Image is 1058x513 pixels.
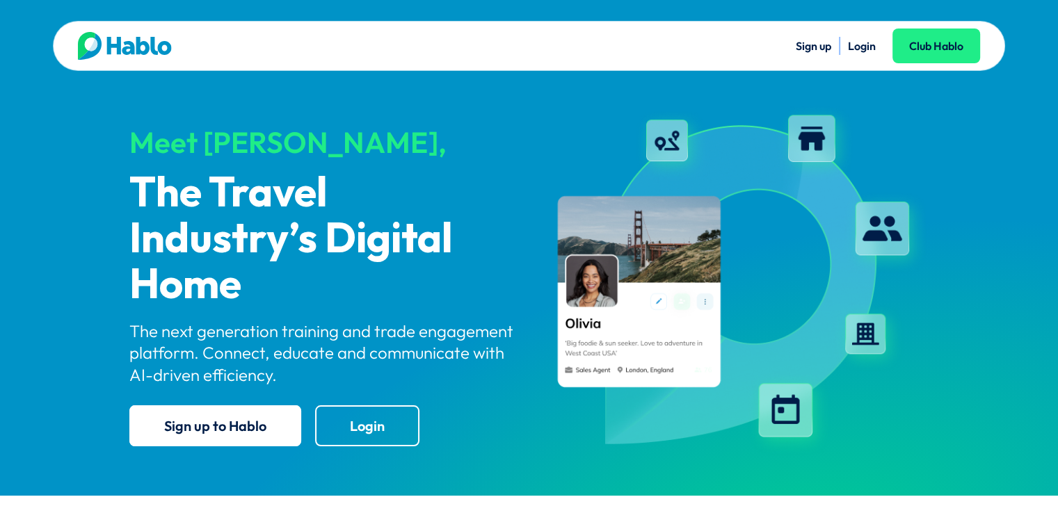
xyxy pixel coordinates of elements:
p: The Travel Industry’s Digital Home [129,171,518,309]
p: The next generation training and trade engagement platform. Connect, educate and communicate with... [129,320,518,386]
a: Sign up to Hablo [129,405,301,446]
img: Hablo logo main 2 [78,32,172,60]
a: Sign up [796,39,831,53]
div: Meet [PERSON_NAME], [129,127,518,158]
a: Login [848,39,876,53]
img: hablo-profile-image [541,104,929,458]
a: Club Hablo [892,28,980,63]
a: Login [315,405,419,446]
